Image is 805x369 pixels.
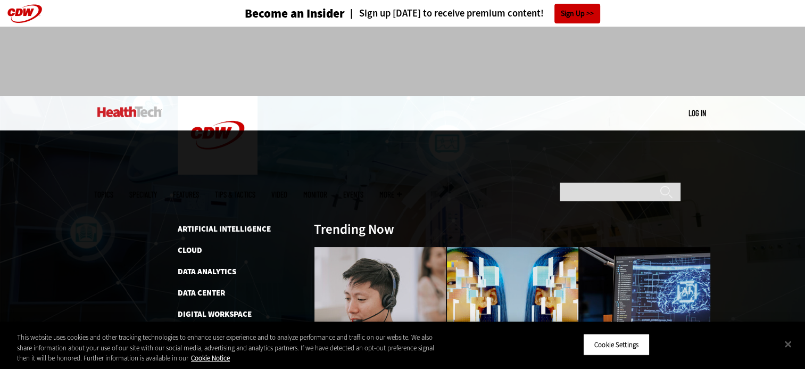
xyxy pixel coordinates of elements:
[554,4,600,23] a: Sign Up
[178,245,202,256] a: Cloud
[178,288,225,298] a: Data Center
[245,7,345,20] h3: Become an Insider
[776,332,800,356] button: Close
[191,354,230,363] a: More information about your privacy
[97,106,162,117] img: Home
[583,333,650,356] button: Cookie Settings
[345,9,544,19] a: Sign up [DATE] to receive premium content!
[178,224,271,234] a: Artificial Intelligence
[178,96,258,175] img: Home
[446,247,579,359] img: abstract image of woman with pixelated face
[688,108,706,119] div: User menu
[688,108,706,118] a: Log in
[314,247,446,359] img: Healthcare contact center
[205,7,345,20] a: Become an Insider
[209,37,596,85] iframe: advertisement
[178,309,252,319] a: Digital Workspace
[314,223,394,236] h3: Trending Now
[17,332,443,364] div: This website uses cookies and other tracking technologies to enhance user experience and to analy...
[579,247,711,359] img: Desktop monitor with brain AI concept
[178,266,236,277] a: Data Analytics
